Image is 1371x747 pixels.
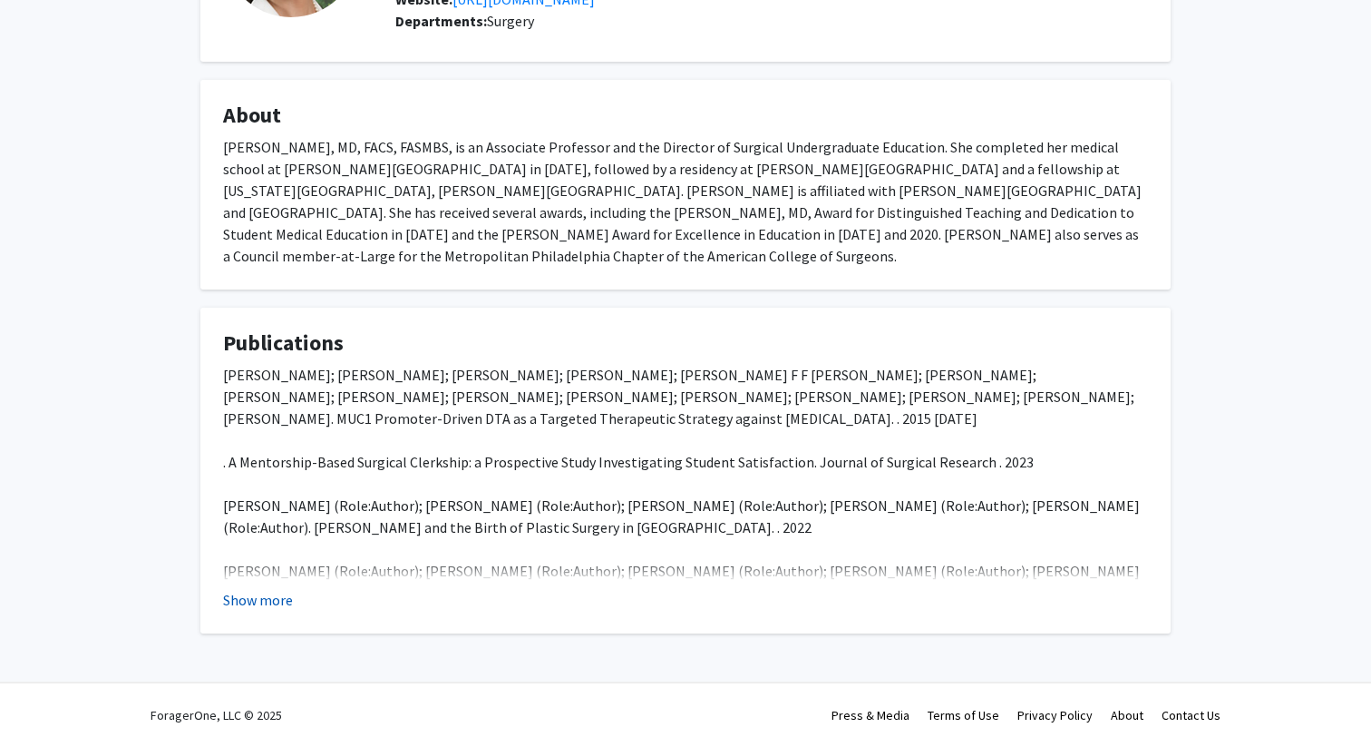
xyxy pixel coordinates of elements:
a: Press & Media [831,707,909,723]
a: Privacy Policy [1017,707,1093,723]
span: Surgery [487,12,534,30]
div: ForagerOne, LLC © 2025 [151,683,282,747]
a: Contact Us [1162,707,1220,723]
button: Show more [223,589,293,611]
h4: About [223,103,1148,129]
a: Terms of Use [928,707,999,723]
h4: Publications [223,330,1148,357]
div: [PERSON_NAME], MD, FACS, FASMBS, is an Associate Professor and the Director of Surgical Undergrad... [223,136,1148,267]
iframe: Chat [14,665,77,733]
b: Departments: [395,12,487,30]
a: About [1111,707,1143,723]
